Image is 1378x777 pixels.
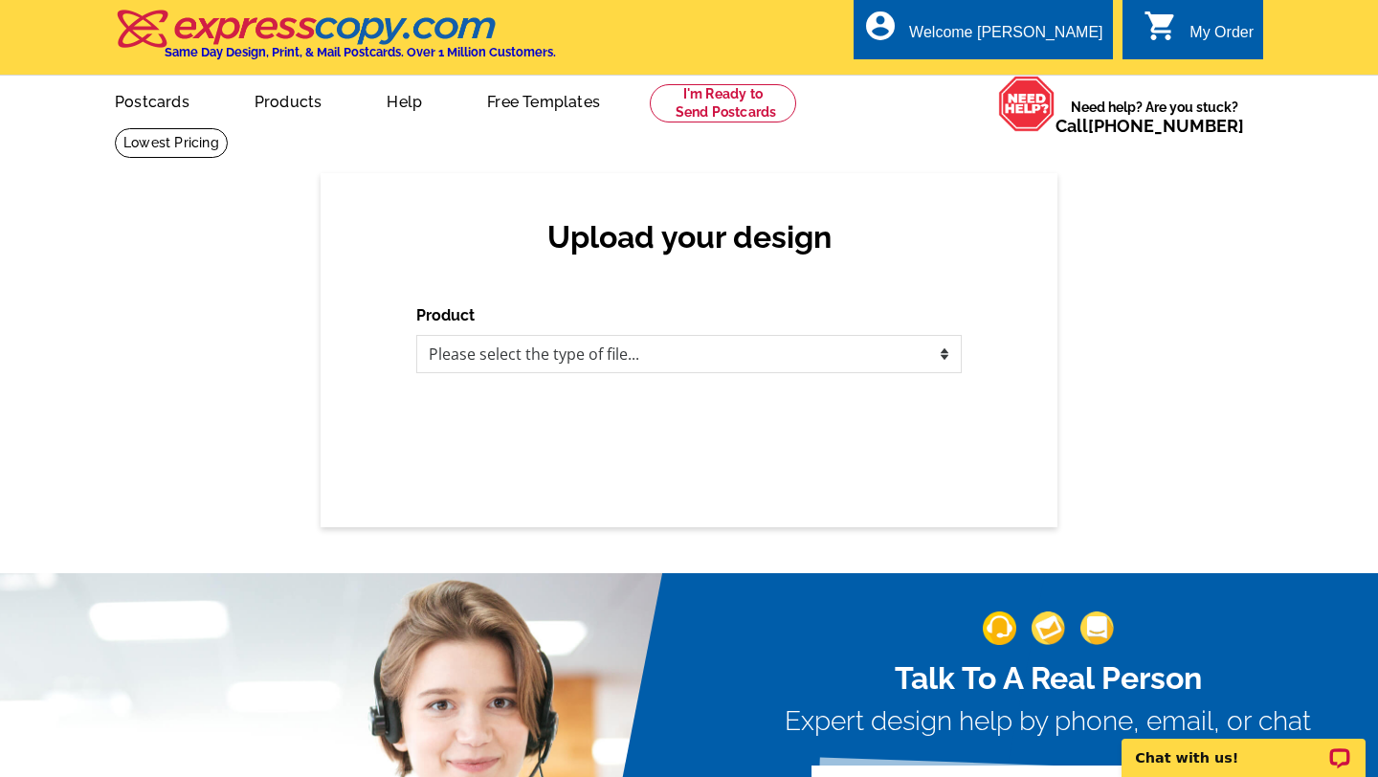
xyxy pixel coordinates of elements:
[1088,116,1244,136] a: [PHONE_NUMBER]
[1144,9,1178,43] i: shopping_cart
[1109,717,1378,777] iframe: LiveChat chat widget
[456,78,631,122] a: Free Templates
[1056,116,1244,136] span: Call
[165,45,556,59] h4: Same Day Design, Print, & Mail Postcards. Over 1 Million Customers.
[1189,24,1254,51] div: My Order
[1080,611,1114,645] img: support-img-3_1.png
[863,9,898,43] i: account_circle
[785,660,1311,697] h2: Talk To A Real Person
[785,705,1311,738] h3: Expert design help by phone, email, or chat
[435,219,943,255] h2: Upload your design
[115,23,556,59] a: Same Day Design, Print, & Mail Postcards. Over 1 Million Customers.
[1032,611,1065,645] img: support-img-2.png
[1056,98,1254,136] span: Need help? Are you stuck?
[356,78,453,122] a: Help
[84,78,220,122] a: Postcards
[998,76,1056,132] img: help
[909,24,1102,51] div: Welcome [PERSON_NAME]
[416,304,475,327] label: Product
[983,611,1016,645] img: support-img-1.png
[1144,21,1254,45] a: shopping_cart My Order
[224,78,353,122] a: Products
